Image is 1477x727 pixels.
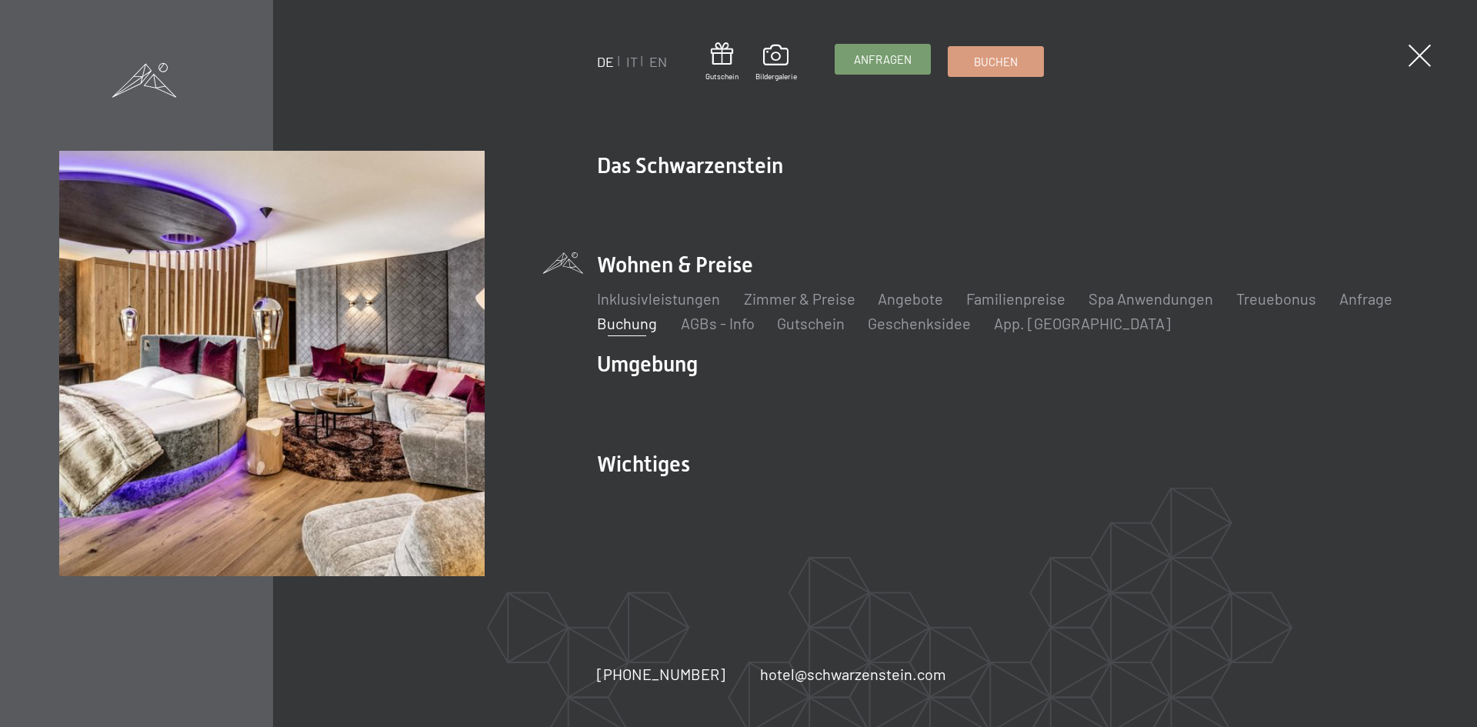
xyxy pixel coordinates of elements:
a: App. [GEOGRAPHIC_DATA] [994,314,1171,332]
span: Bildergalerie [755,71,796,82]
a: Buchung [597,314,657,332]
a: Bildergalerie [755,45,796,82]
a: IT [625,53,637,70]
a: Gutschein [777,314,845,332]
a: Inklusivleistungen [597,289,720,308]
a: DE [597,53,614,70]
a: Anfrage [1339,289,1392,308]
span: Gutschein [705,71,738,82]
a: Angebote [878,289,943,308]
a: AGBs - Info [680,314,754,332]
a: Anfragen [835,45,930,74]
a: Treuebonus [1236,289,1316,308]
a: Geschenksidee [868,314,971,332]
a: hotel@schwarzenstein.com [759,663,946,685]
a: [PHONE_NUMBER] [597,663,725,685]
span: Anfragen [854,52,912,68]
a: Buchen [949,47,1043,76]
a: EN [648,53,666,70]
a: Familienpreise [966,289,1065,308]
span: Buchen [974,54,1018,70]
a: Gutschein [705,42,738,82]
a: Spa Anwendungen [1089,289,1213,308]
a: Zimmer & Preise [743,289,855,308]
span: [PHONE_NUMBER] [597,665,725,683]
